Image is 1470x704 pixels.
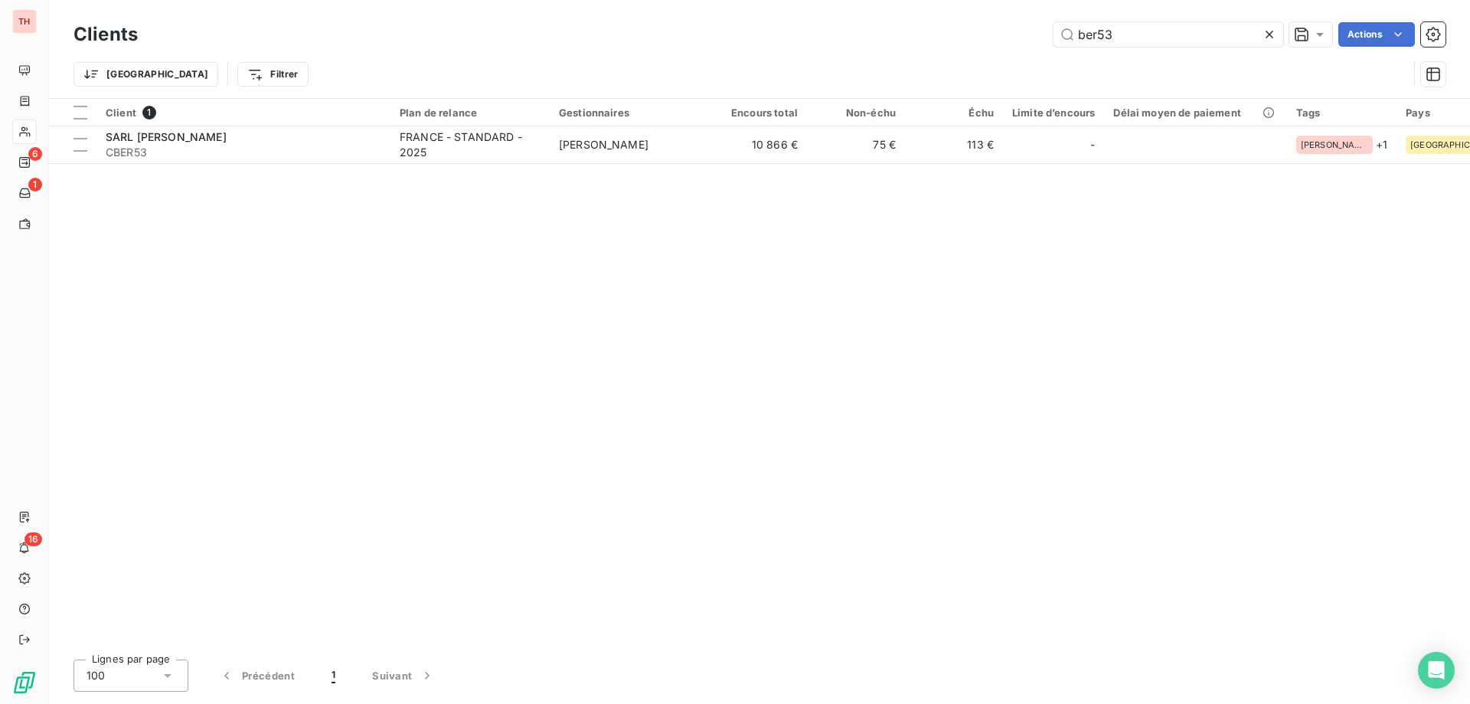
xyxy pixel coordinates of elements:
[142,106,156,120] span: 1
[73,62,218,87] button: [GEOGRAPHIC_DATA]
[12,670,37,695] img: Logo LeanPay
[313,660,354,692] button: 1
[709,126,807,163] td: 10 866 €
[718,106,798,119] div: Encours total
[1053,22,1283,47] input: Rechercher
[914,106,994,119] div: Échu
[905,126,1003,163] td: 113 €
[1376,136,1387,152] span: + 1
[354,660,453,692] button: Suivant
[28,178,42,192] span: 1
[1012,106,1095,119] div: Limite d’encours
[400,129,541,160] div: FRANCE - STANDARD - 2025
[807,126,905,163] td: 75 €
[332,668,335,683] span: 1
[1090,137,1095,152] span: -
[237,62,308,87] button: Filtrer
[1296,106,1387,119] div: Tags
[559,138,648,151] span: [PERSON_NAME]
[24,532,42,546] span: 16
[400,106,541,119] div: Plan de relance
[1301,140,1368,149] span: [PERSON_NAME]
[106,130,227,143] span: SARL [PERSON_NAME]
[73,21,138,48] h3: Clients
[201,660,313,692] button: Précédent
[87,668,105,683] span: 100
[28,147,42,161] span: 6
[106,145,381,160] span: CBER53
[559,106,700,119] div: Gestionnaires
[816,106,896,119] div: Non-échu
[1338,22,1415,47] button: Actions
[106,106,136,119] span: Client
[1418,652,1455,689] div: Open Intercom Messenger
[12,9,37,34] div: TH
[1113,106,1277,119] div: Délai moyen de paiement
